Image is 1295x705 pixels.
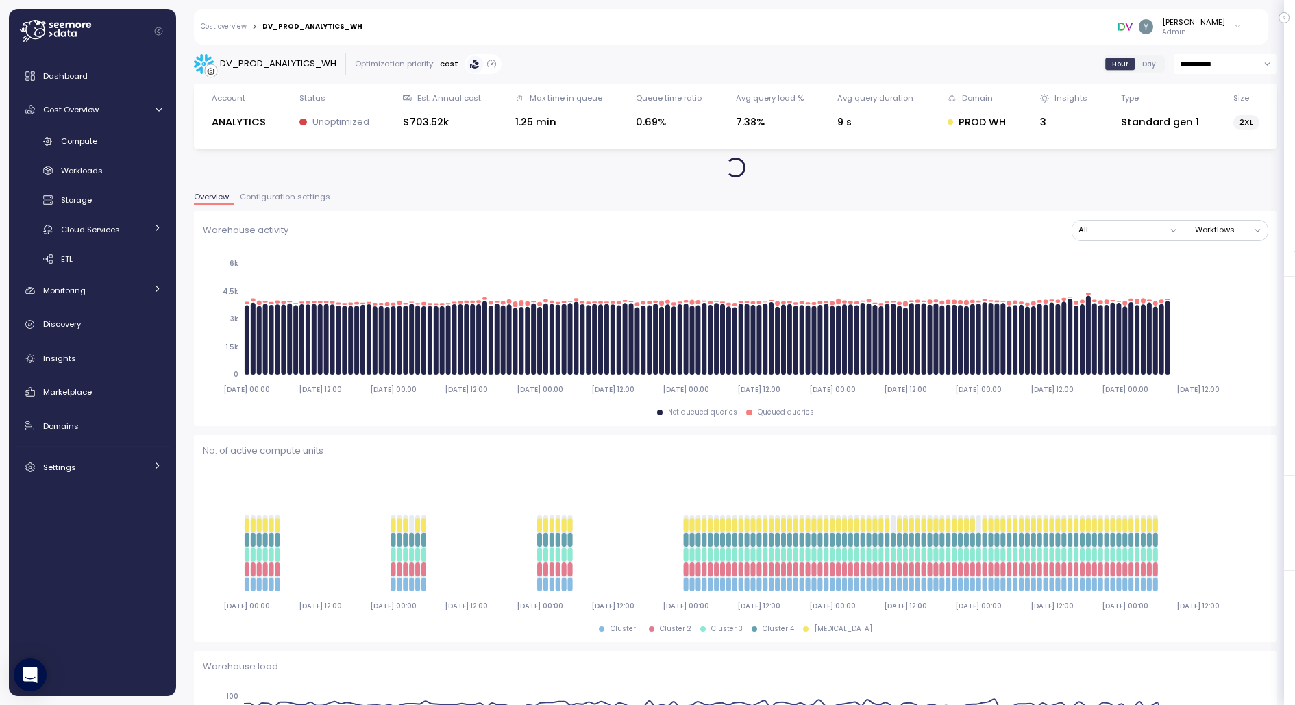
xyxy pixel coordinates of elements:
[14,189,171,212] a: Storage
[591,602,634,610] tspan: [DATE] 12:00
[837,114,913,130] div: 9 s
[61,224,120,235] span: Cloud Services
[43,353,76,364] span: Insights
[1176,385,1220,394] tspan: [DATE] 12:00
[203,223,288,237] p: Warehouse activity
[1118,19,1133,34] img: 6791f8edfa6a2c9608b219b1.PNG
[1102,385,1148,394] tspan: [DATE] 00:00
[223,602,270,610] tspan: [DATE] 00:00
[194,193,229,201] span: Overview
[1121,114,1199,130] div: Standard gen 1
[763,624,794,634] div: Cluster 4
[809,602,855,610] tspan: [DATE] 00:00
[445,602,488,610] tspan: [DATE] 12:00
[668,408,737,417] div: Not queued queries
[14,160,171,182] a: Workloads
[212,114,266,130] div: ANALYTICS
[403,114,481,130] div: $703.52k
[1239,115,1253,129] span: 2XL
[150,26,167,36] button: Collapse navigation
[43,71,88,82] span: Dashboard
[299,385,342,394] tspan: [DATE] 12:00
[240,193,330,201] span: Configuration settings
[736,92,804,103] div: Avg query load %
[14,96,171,123] a: Cost Overview
[884,602,927,610] tspan: [DATE] 12:00
[591,385,634,394] tspan: [DATE] 12:00
[1162,16,1225,27] div: [PERSON_NAME]
[14,247,171,270] a: ETL
[1139,19,1153,34] img: ACg8ocKvqwnLMA34EL5-0z6HW-15kcrLxT5Mmx2M21tMPLYJnykyAQ=s96-c
[61,253,73,264] span: ETL
[1054,92,1087,103] div: Insights
[61,195,92,206] span: Storage
[14,454,171,481] a: Settings
[230,259,238,268] tspan: 6k
[14,658,47,691] div: Open Intercom Messenger
[201,23,247,30] a: Cost overview
[737,602,780,610] tspan: [DATE] 12:00
[948,114,1006,130] div: PROD WH
[837,92,913,103] div: Avg query duration
[61,165,103,176] span: Workloads
[1040,114,1087,130] div: 3
[43,319,81,330] span: Discovery
[1195,221,1268,240] button: Workflows
[758,408,814,417] div: Queued queries
[663,602,709,610] tspan: [DATE] 00:00
[370,602,417,610] tspan: [DATE] 00:00
[530,92,602,103] div: Max time in queue
[312,115,369,129] p: Unoptimized
[1162,27,1225,37] p: Admin
[262,23,362,30] div: DV_PROD_ANALYTICS_WH
[636,92,702,103] div: Queue time ratio
[1176,602,1220,610] tspan: [DATE] 12:00
[230,314,238,323] tspan: 3k
[516,385,563,394] tspan: [DATE] 00:00
[223,385,270,394] tspan: [DATE] 00:00
[14,311,171,338] a: Discovery
[234,370,238,379] tspan: 0
[43,104,99,115] span: Cost Overview
[1233,92,1249,103] div: Size
[1121,92,1139,103] div: Type
[226,692,238,701] tspan: 100
[417,92,481,103] div: Est. Annual cost
[299,602,342,610] tspan: [DATE] 12:00
[610,624,640,634] div: Cluster 1
[14,130,171,153] a: Compute
[212,92,245,103] div: Account
[252,23,257,32] div: >
[299,92,325,103] div: Status
[1112,59,1128,69] span: Hour
[43,386,92,397] span: Marketplace
[663,385,709,394] tspan: [DATE] 00:00
[370,385,417,394] tspan: [DATE] 00:00
[955,385,1002,394] tspan: [DATE] 00:00
[515,114,602,130] div: 1.25 min
[355,58,434,69] div: Optimization priority:
[1030,602,1073,610] tspan: [DATE] 12:00
[203,444,1268,458] p: No. of active compute units
[225,343,238,351] tspan: 1.5k
[223,287,238,296] tspan: 4.5k
[1142,59,1156,69] span: Day
[962,92,993,103] div: Domain
[43,285,86,296] span: Monitoring
[440,58,458,69] p: cost
[14,277,171,304] a: Monitoring
[203,660,1268,673] p: Warehouse load
[43,421,79,432] span: Domains
[1072,221,1184,240] button: All
[636,114,702,130] div: 0.69%
[14,378,171,406] a: Marketplace
[14,218,171,240] a: Cloud Services
[1030,385,1073,394] tspan: [DATE] 12:00
[711,624,743,634] div: Cluster 3
[14,345,171,372] a: Insights
[61,136,97,147] span: Compute
[1102,602,1148,610] tspan: [DATE] 00:00
[815,624,872,634] div: [MEDICAL_DATA]
[220,57,336,71] div: DV_PROD_ANALYTICS_WH
[737,385,780,394] tspan: [DATE] 12:00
